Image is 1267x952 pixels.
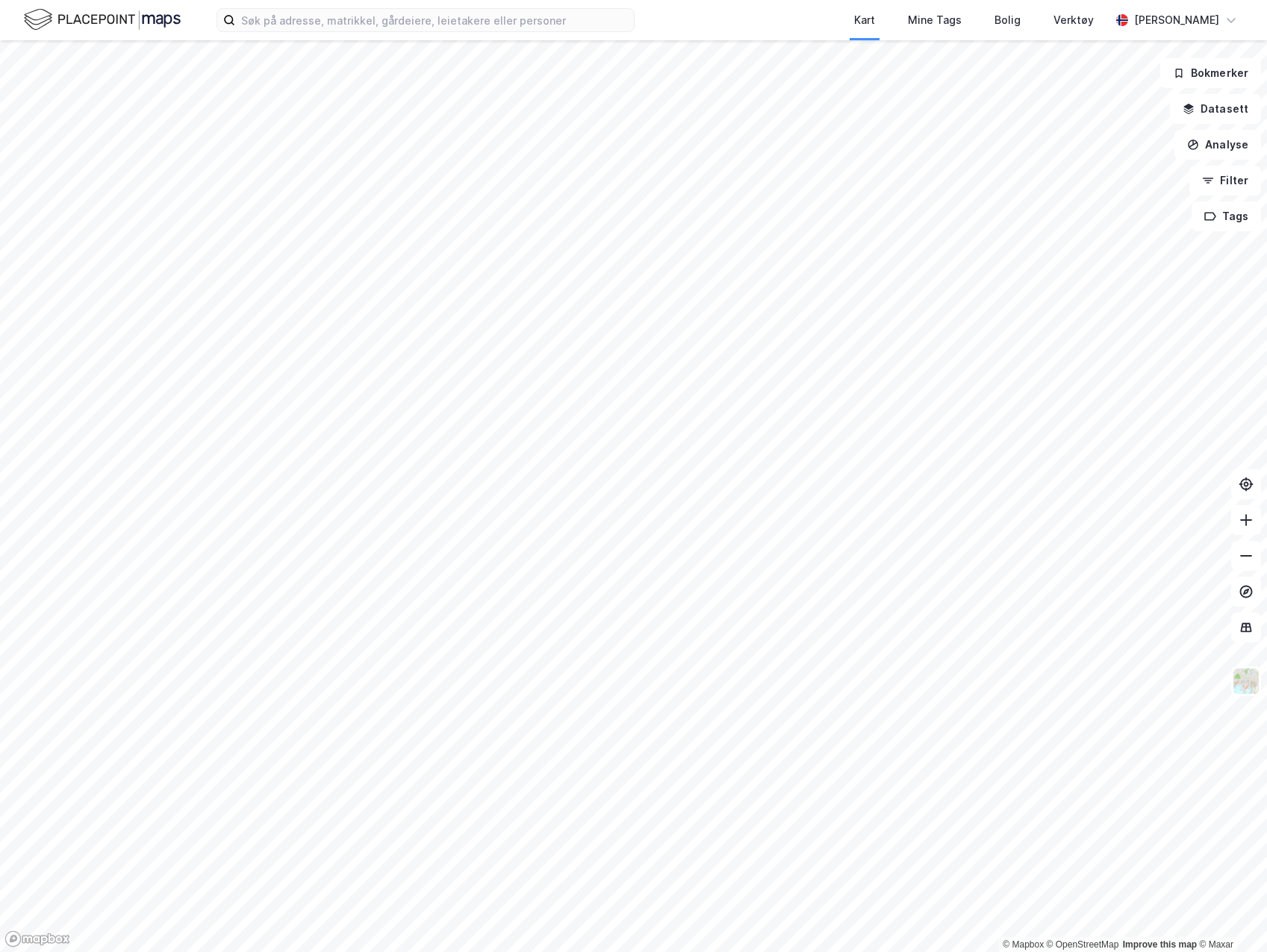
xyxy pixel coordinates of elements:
button: Bokmerker [1160,58,1261,88]
div: Bolig [994,11,1021,29]
div: Mine Tags [908,11,962,29]
iframe: Chat Widget [1192,880,1267,952]
div: [PERSON_NAME] [1134,11,1219,29]
a: Improve this map [1123,939,1197,950]
button: Tags [1192,201,1261,231]
button: Filter [1189,166,1261,195]
div: Kart [854,11,875,29]
img: Z [1232,667,1260,695]
button: Analyse [1174,130,1261,160]
button: Datasett [1170,94,1261,124]
div: Verktøy [1053,11,1094,29]
input: Søk på adresse, matrikkel, gårdeiere, leietakere eller personer [235,9,634,31]
a: Mapbox [1003,939,1044,950]
a: OpenStreetMap [1047,939,1119,950]
a: Mapbox homepage [4,930,70,948]
img: logo.f888ab2527a4732fd821a326f86c7f29.svg [24,7,181,33]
